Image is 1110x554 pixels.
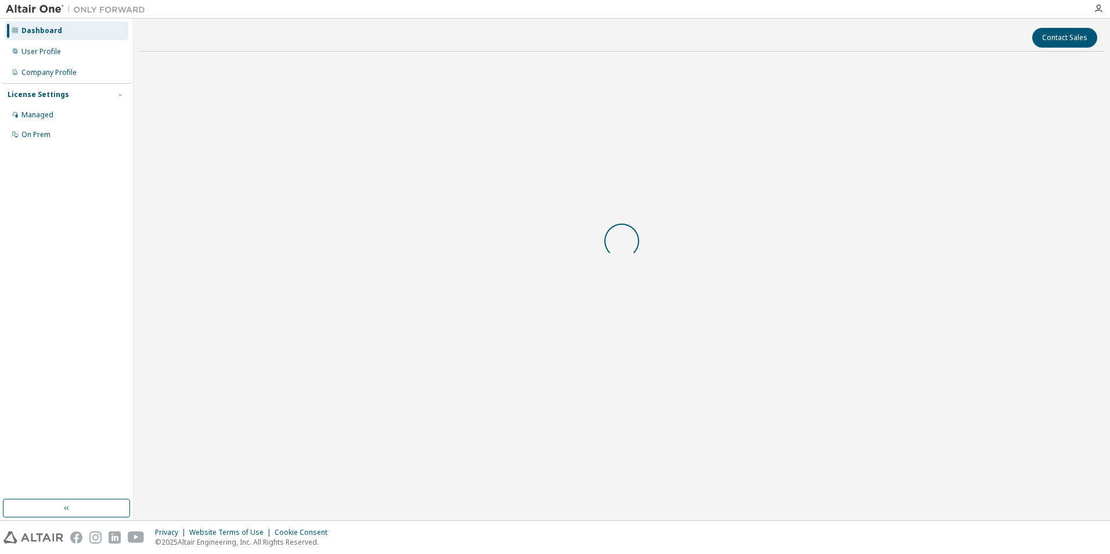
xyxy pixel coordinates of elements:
div: User Profile [21,47,61,56]
div: Dashboard [21,26,62,35]
img: linkedin.svg [109,531,121,544]
img: altair_logo.svg [3,531,63,544]
div: On Prem [21,130,51,139]
img: instagram.svg [89,531,102,544]
div: Managed [21,110,53,120]
div: License Settings [8,90,69,99]
div: Privacy [155,528,189,537]
img: Altair One [6,3,151,15]
p: © 2025 Altair Engineering, Inc. All Rights Reserved. [155,537,334,547]
div: Company Profile [21,68,77,77]
div: Website Terms of Use [189,528,275,537]
div: Cookie Consent [275,528,334,537]
img: youtube.svg [128,531,145,544]
button: Contact Sales [1032,28,1097,48]
img: facebook.svg [70,531,82,544]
